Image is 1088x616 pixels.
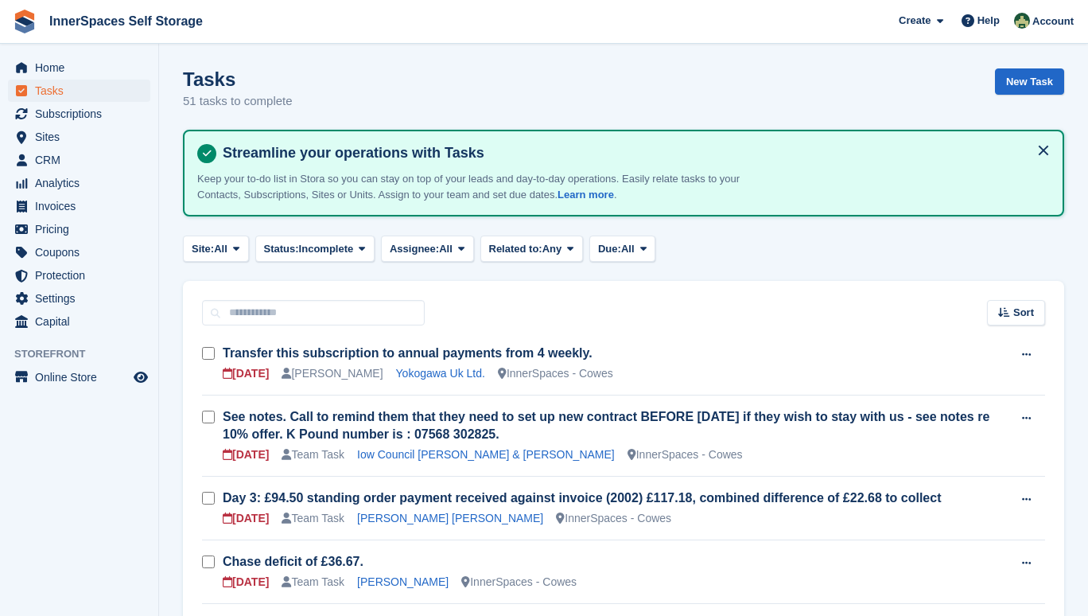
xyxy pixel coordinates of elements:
a: menu [8,172,150,194]
a: See notes. Call to remind them that they need to set up new contract BEFORE [DATE] if they wish t... [223,410,989,441]
span: Settings [35,287,130,310]
span: Coupons [35,241,130,263]
div: [PERSON_NAME] [282,365,383,382]
span: Due: [598,241,621,257]
div: [DATE] [223,446,269,463]
a: menu [8,80,150,102]
span: Protection [35,264,130,287]
img: stora-icon-8386f47178a22dfd0bd8f6a31ec36ba5ce8667c1dd55bd0f319d3a0aa187defe.svg [13,10,37,33]
a: Learn more [558,189,614,201]
span: Storefront [14,346,158,362]
button: Related to: Any [480,236,583,262]
a: InnerSpaces Self Storage [43,8,209,34]
button: Assignee: All [381,236,474,262]
h4: Streamline your operations with Tasks [216,144,1050,162]
a: [PERSON_NAME] [PERSON_NAME] [357,512,543,524]
div: InnerSpaces - Cowes [498,365,613,382]
span: All [439,241,453,257]
span: Home [35,57,130,79]
div: Team Task [282,510,344,527]
span: Any [542,241,562,257]
span: Capital [35,310,130,333]
a: menu [8,218,150,240]
div: [DATE] [223,574,269,591]
a: Chase deficit of £36.67. [223,555,363,568]
span: Subscriptions [35,103,130,125]
span: Site: [192,241,214,257]
p: Keep your to-do list in Stora so you can stay on top of your leads and day-to-day operations. Eas... [197,171,754,202]
span: Account [1032,14,1074,29]
span: Related to: [489,241,542,257]
div: Team Task [282,574,344,591]
div: InnerSpaces - Cowes [628,446,743,463]
span: Sites [35,126,130,148]
span: Help [977,13,1000,29]
div: Team Task [282,446,344,463]
span: All [214,241,227,257]
a: menu [8,103,150,125]
a: menu [8,57,150,79]
a: Transfer this subscription to annual payments from 4 weekly. [223,346,593,360]
span: All [621,241,635,257]
span: Analytics [35,172,130,194]
a: Day 3: £94.50 standing order payment received against invoice (2002) £117.18, combined difference... [223,491,941,505]
a: menu [8,241,150,263]
span: Incomplete [299,241,354,257]
span: Online Store [35,366,130,388]
span: Tasks [35,80,130,102]
img: Paula Amey [1014,13,1030,29]
a: New Task [995,68,1064,95]
div: [DATE] [223,365,269,382]
a: menu [8,366,150,388]
span: Pricing [35,218,130,240]
a: menu [8,149,150,171]
span: Status: [264,241,299,257]
button: Site: All [183,236,249,262]
span: Invoices [35,195,130,217]
span: CRM [35,149,130,171]
div: InnerSpaces - Cowes [556,510,671,527]
a: menu [8,126,150,148]
span: Sort [1013,305,1034,321]
a: menu [8,195,150,217]
a: Preview store [131,368,150,387]
div: [DATE] [223,510,269,527]
a: menu [8,287,150,310]
button: Due: All [589,236,655,262]
a: menu [8,310,150,333]
button: Status: Incomplete [255,236,375,262]
a: menu [8,264,150,287]
a: Yokogawa Uk Ltd. [396,367,485,380]
span: Assignee: [390,241,439,257]
span: Create [899,13,931,29]
p: 51 tasks to complete [183,92,293,111]
h1: Tasks [183,68,293,90]
a: Iow Council [PERSON_NAME] & [PERSON_NAME] [357,448,615,461]
div: InnerSpaces - Cowes [461,574,577,591]
a: [PERSON_NAME] [357,575,449,588]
